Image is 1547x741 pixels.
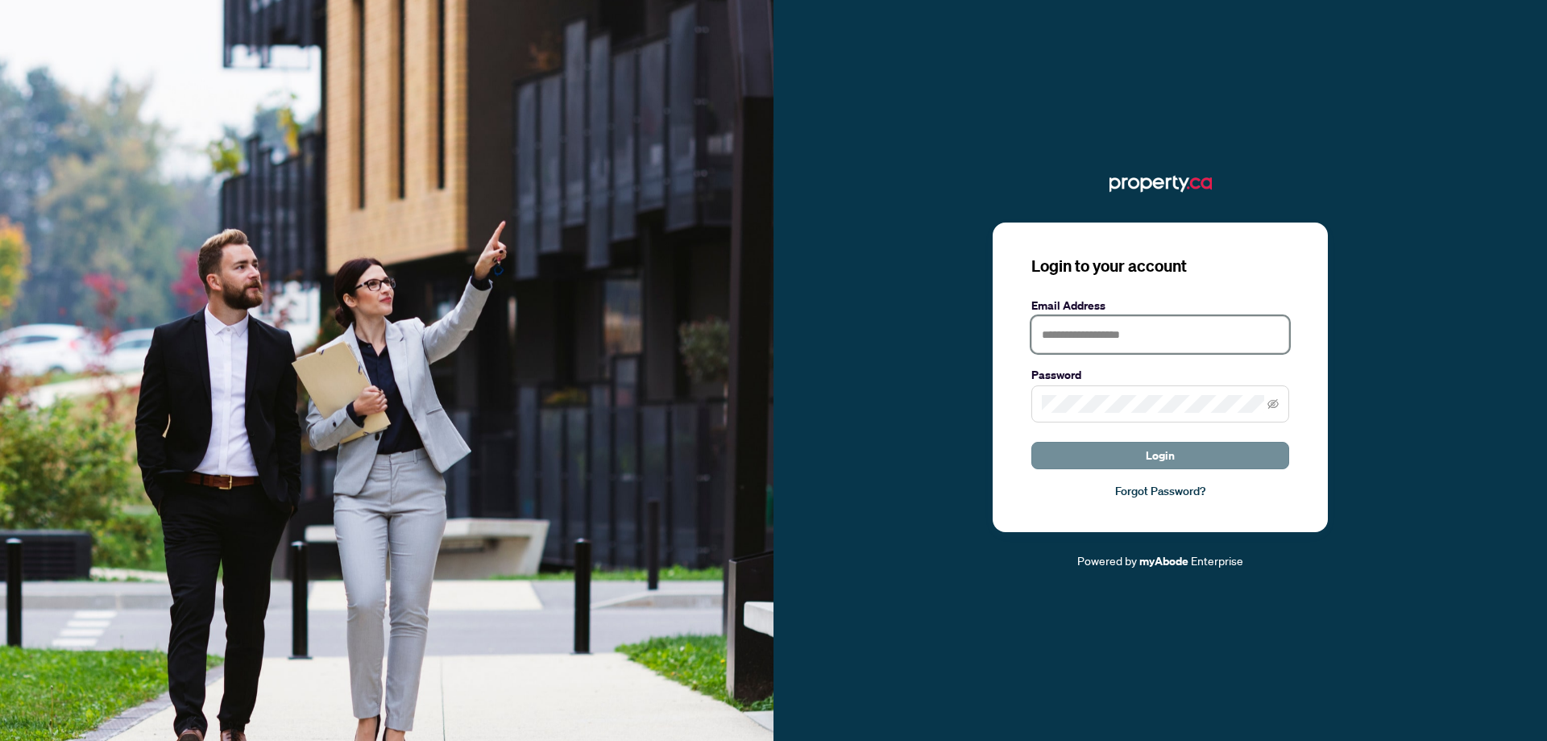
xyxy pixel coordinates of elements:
[1031,255,1289,277] h3: Login to your account
[1146,443,1175,468] span: Login
[1031,366,1289,384] label: Password
[1191,553,1243,568] span: Enterprise
[1031,297,1289,314] label: Email Address
[1077,553,1137,568] span: Powered by
[1109,171,1212,197] img: ma-logo
[1031,442,1289,469] button: Login
[1139,552,1188,570] a: myAbode
[1031,482,1289,500] a: Forgot Password?
[1267,398,1279,410] span: eye-invisible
